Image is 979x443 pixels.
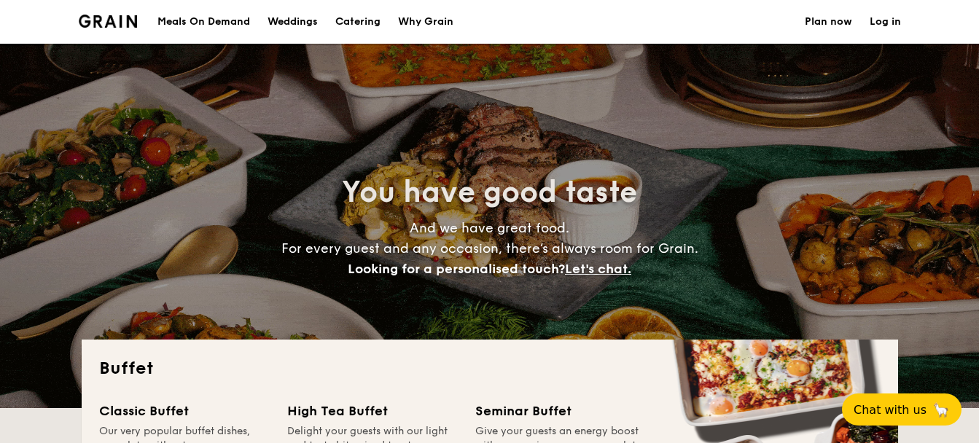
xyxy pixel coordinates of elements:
span: 🦙 [932,401,950,418]
img: Grain [79,15,138,28]
div: High Tea Buffet [287,401,458,421]
button: Chat with us🦙 [842,393,962,426]
span: Chat with us [854,403,927,417]
span: Let's chat. [565,261,631,277]
div: Seminar Buffet [475,401,646,421]
h2: Buffet [99,357,881,380]
div: Classic Buffet [99,401,270,421]
a: Logotype [79,15,138,28]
